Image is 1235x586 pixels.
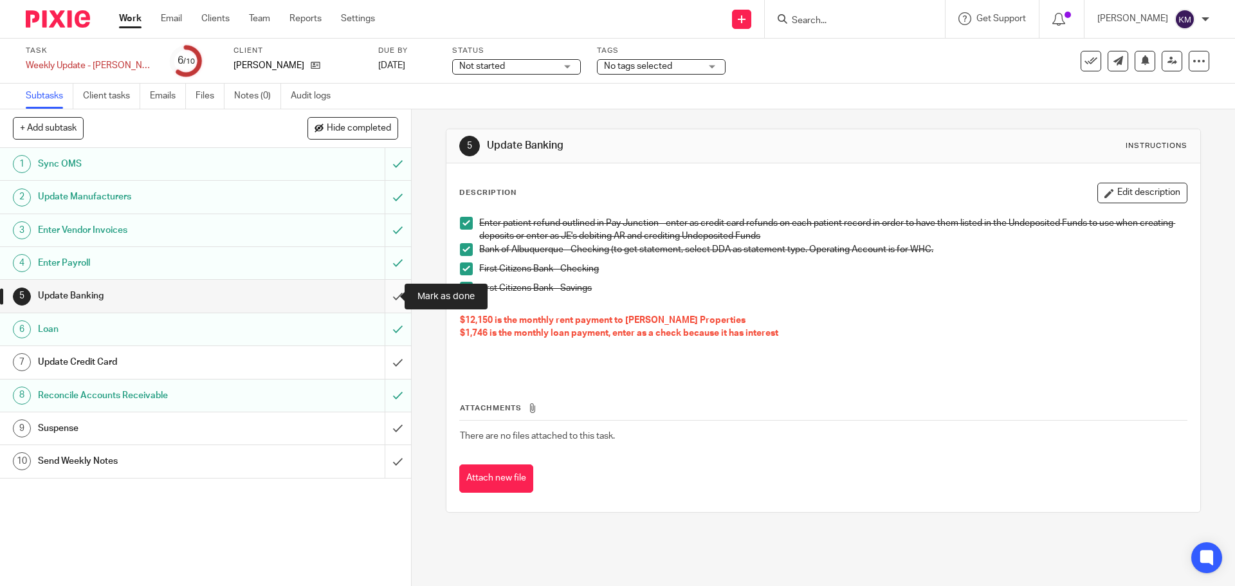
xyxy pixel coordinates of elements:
[13,155,31,173] div: 1
[479,262,1186,275] p: First Citizens Bank - Checking
[26,46,154,56] label: Task
[289,12,322,25] a: Reports
[38,386,261,405] h1: Reconcile Accounts Receivable
[119,12,142,25] a: Work
[479,217,1186,243] p: Enter patient refund outlined in Pay Junction - enter as credit card refunds on each patient reco...
[38,253,261,273] h1: Enter Payroll
[479,282,1186,295] p: First Citizens Bank - Savings
[459,464,533,493] button: Attach new file
[38,419,261,438] h1: Suspense
[26,84,73,109] a: Subtasks
[26,10,90,28] img: Pixie
[38,187,261,206] h1: Update Manufacturers
[150,84,186,109] a: Emails
[183,58,195,65] small: /10
[341,12,375,25] a: Settings
[1126,141,1187,151] div: Instructions
[378,61,405,70] span: [DATE]
[13,254,31,272] div: 4
[13,452,31,470] div: 10
[976,14,1026,23] span: Get Support
[38,452,261,471] h1: Send Weekly Notes
[83,84,140,109] a: Client tasks
[459,62,505,71] span: Not started
[13,387,31,405] div: 8
[249,12,270,25] a: Team
[26,59,154,72] div: Weekly Update - Beauchamp
[13,188,31,206] div: 2
[201,12,230,25] a: Clients
[452,46,581,56] label: Status
[38,221,261,240] h1: Enter Vendor Invoices
[13,288,31,306] div: 5
[604,62,672,71] span: No tags selected
[178,53,195,68] div: 6
[38,154,261,174] h1: Sync OMS
[459,188,517,198] p: Description
[479,243,1186,256] p: Bank of Albuquerque - Checking (to get statement, select DDA as statement type. Operating Account...
[26,59,154,72] div: Weekly Update - [PERSON_NAME]
[233,59,304,72] p: [PERSON_NAME]
[38,320,261,339] h1: Loan
[327,124,391,134] span: Hide completed
[291,84,340,109] a: Audit logs
[1097,12,1168,25] p: [PERSON_NAME]
[460,316,746,325] span: $12,150 is the monthly rent payment to [PERSON_NAME] Properties
[13,221,31,239] div: 3
[161,12,182,25] a: Email
[38,353,261,372] h1: Update Credit Card
[1175,9,1195,30] img: svg%3E
[487,139,851,152] h1: Update Banking
[38,286,261,306] h1: Update Banking
[460,329,778,338] span: $1,746 is the monthly loan payment, enter as a check because it has interest
[233,46,362,56] label: Client
[460,432,615,441] span: There are no files attached to this task.
[791,15,906,27] input: Search
[460,405,522,412] span: Attachments
[13,117,84,139] button: + Add subtask
[597,46,726,56] label: Tags
[13,419,31,437] div: 9
[196,84,224,109] a: Files
[378,46,436,56] label: Due by
[1097,183,1187,203] button: Edit description
[459,136,480,156] div: 5
[13,353,31,371] div: 7
[307,117,398,139] button: Hide completed
[234,84,281,109] a: Notes (0)
[13,320,31,338] div: 6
